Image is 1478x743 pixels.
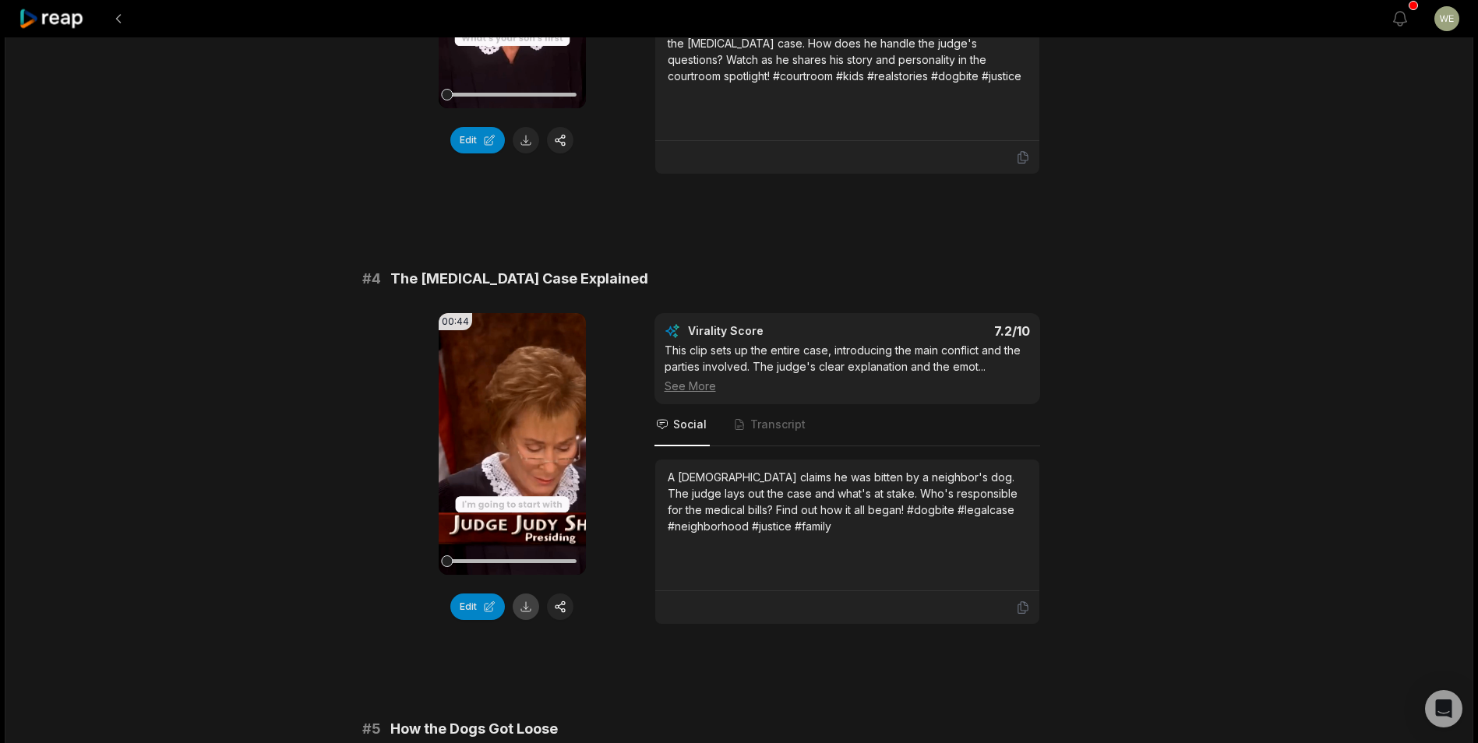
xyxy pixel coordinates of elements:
[1425,690,1462,727] div: Open Intercom Messenger
[668,19,1027,84] div: Meet [PERSON_NAME], the [DEMOGRAPHIC_DATA] at the center of the [MEDICAL_DATA] case. How does he ...
[665,378,1030,394] div: See More
[668,469,1027,534] div: A [DEMOGRAPHIC_DATA] claims he was bitten by a neighbor's dog. The judge lays out the case and wh...
[750,417,806,432] span: Transcript
[362,718,381,740] span: # 5
[654,404,1040,446] nav: Tabs
[665,342,1030,394] div: This clip sets up the entire case, introducing the main conflict and the parties involved. The ju...
[439,313,586,575] video: Your browser does not support mp4 format.
[673,417,707,432] span: Social
[862,323,1030,339] div: 7.2 /10
[390,268,648,290] span: The [MEDICAL_DATA] Case Explained
[688,323,855,339] div: Virality Score
[390,718,558,740] span: How the Dogs Got Loose
[362,268,381,290] span: # 4
[450,593,505,620] button: Edit
[450,127,505,153] button: Edit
